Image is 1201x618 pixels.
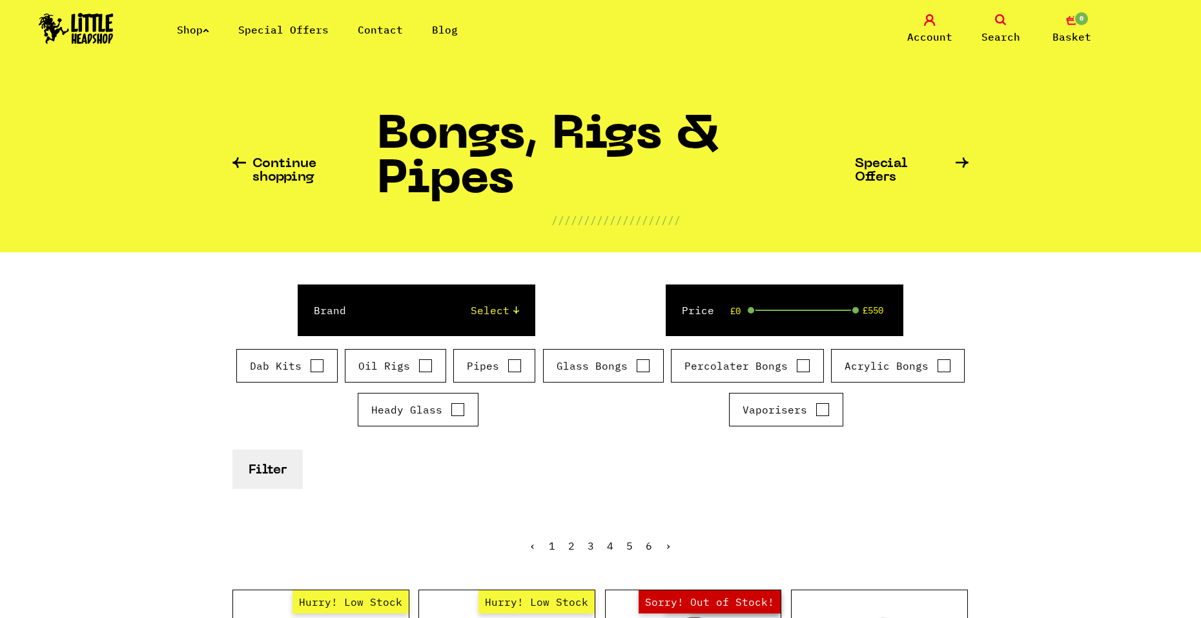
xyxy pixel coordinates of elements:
[646,539,652,552] a: 6
[863,305,883,315] span: £550
[1052,29,1091,45] span: Basket
[551,212,681,228] p: ////////////////////
[743,402,830,417] label: Vaporisers
[682,303,714,318] label: Price
[557,358,650,374] label: Glass Bongs
[588,539,594,552] a: 3
[314,303,346,318] label: Brand
[1074,11,1089,26] span: 0
[549,539,555,552] span: 1
[478,590,595,613] span: Hurry! Low Stock
[607,539,613,552] a: 4
[358,358,433,374] label: Oil Rigs
[238,23,329,36] a: Special Offers
[293,590,409,613] span: Hurry! Low Stock
[969,14,1033,45] a: Search
[377,114,855,212] h1: Bongs, Rigs & Pipes
[684,358,810,374] label: Percolater Bongs
[730,306,741,316] span: £0
[232,157,377,184] a: Continue shopping
[358,23,403,36] a: Contact
[432,23,458,36] a: Blog
[232,450,303,489] button: Filter
[529,541,536,551] li: « Previous
[250,358,324,374] label: Dab Kits
[568,539,575,552] a: 2
[626,539,633,552] a: 5
[981,29,1020,45] span: Search
[529,539,536,552] span: ‹
[177,23,209,36] a: Shop
[639,590,781,613] span: Sorry! Out of Stock!
[907,29,952,45] span: Account
[371,402,465,417] label: Heady Glass
[845,358,951,374] label: Acrylic Bongs
[467,358,522,374] label: Pipes
[855,157,969,184] a: Special Offers
[665,539,672,552] a: Next »
[1040,14,1104,45] a: 0 Basket
[39,13,114,44] img: Little Head Shop Logo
